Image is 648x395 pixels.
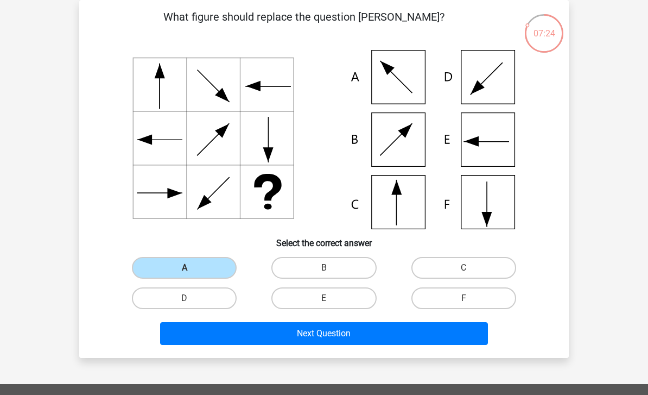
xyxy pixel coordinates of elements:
[132,287,237,309] label: D
[524,13,564,40] div: 07:24
[411,287,516,309] label: F
[271,257,376,279] label: B
[411,257,516,279] label: C
[97,229,551,248] h6: Select the correct answer
[160,322,488,345] button: Next Question
[271,287,376,309] label: E
[132,257,237,279] label: A
[97,9,511,41] p: What figure should replace the question [PERSON_NAME]?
